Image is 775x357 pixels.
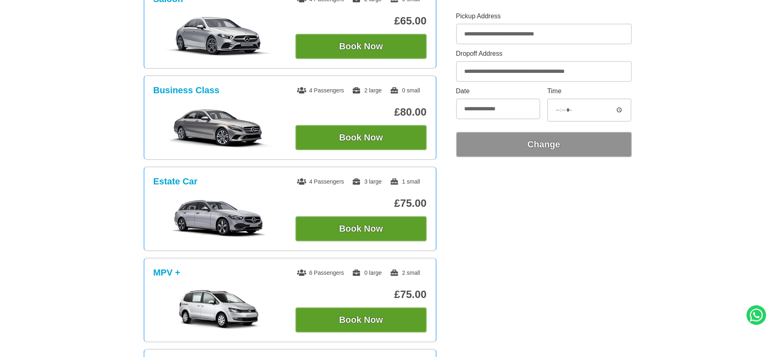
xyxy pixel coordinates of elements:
button: Book Now [295,307,427,333]
p: £65.00 [295,15,427,27]
label: Date [456,88,540,94]
span: 3 large [352,178,382,185]
button: Book Now [295,34,427,59]
img: Business Class [157,107,280,148]
img: MPV + [157,289,280,330]
span: 1 small [390,178,420,185]
h3: Business Class [153,85,220,96]
span: 2 large [352,87,382,94]
span: 6 Passengers [297,269,344,276]
button: Book Now [295,216,427,241]
label: Pickup Address [456,13,632,20]
span: 4 Passengers [297,87,344,94]
img: Estate Car [157,198,280,239]
label: Time [547,88,631,94]
button: Book Now [295,125,427,150]
span: 4 Passengers [297,178,344,185]
img: Saloon [157,16,280,57]
h3: MPV + [153,267,181,278]
p: £75.00 [295,288,427,301]
span: 0 large [352,269,382,276]
span: 0 small [390,87,420,94]
label: Dropoff Address [456,50,632,57]
p: £80.00 [295,106,427,118]
button: Change [456,132,632,157]
span: 2 small [390,269,420,276]
p: £75.00 [295,197,427,210]
h3: Estate Car [153,176,198,187]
